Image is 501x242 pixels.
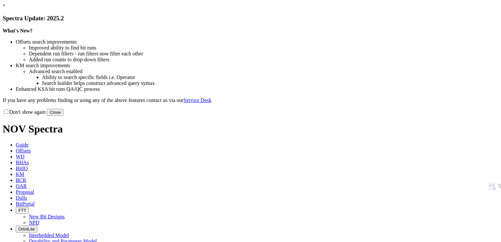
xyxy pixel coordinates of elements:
[29,69,498,74] li: Advanced search enabled
[42,74,498,80] li: Ability to search specific fields i.e. Operator
[184,97,211,103] a: Service Desk
[47,109,63,116] button: Close
[3,3,6,8] a: ×
[16,177,26,183] span: BCR
[16,148,31,153] span: Offsets
[29,57,498,63] li: Added run counts to drop-down filters
[16,189,34,195] span: Proposal
[3,123,498,135] h1: NOV Spectra
[4,110,8,114] input: Don't show again
[3,97,498,103] p: If you have any problems finding or using any of the above features contact us via our
[16,63,498,69] li: KM search improvements
[16,142,29,148] span: Guide
[16,201,35,207] span: BitPortal
[3,28,32,33] strong: What's New?
[3,109,46,115] label: Don't show again
[42,80,498,86] li: Search builder helps construct advanced query syntax
[16,195,27,201] span: Dulls
[16,154,25,159] span: WD
[29,51,498,57] li: Dependent run filters - run filters now filter each other
[16,171,24,177] span: KM
[29,214,65,219] a: New Bit Designs
[16,183,27,189] span: OAR
[16,160,29,165] span: BHAs
[29,220,39,225] a: NPD
[16,166,28,171] span: BitIQ
[18,208,26,213] span: FTT
[18,227,35,232] span: OrbitLite
[16,86,498,92] li: Enhanced KSA bit runs QA/QC process
[29,45,498,51] li: Improved ability to find bit runs
[29,232,69,238] a: Interbedded Model
[16,39,498,45] li: Offsets search improvements
[3,15,498,22] h3: Spectra Update: 2025.2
